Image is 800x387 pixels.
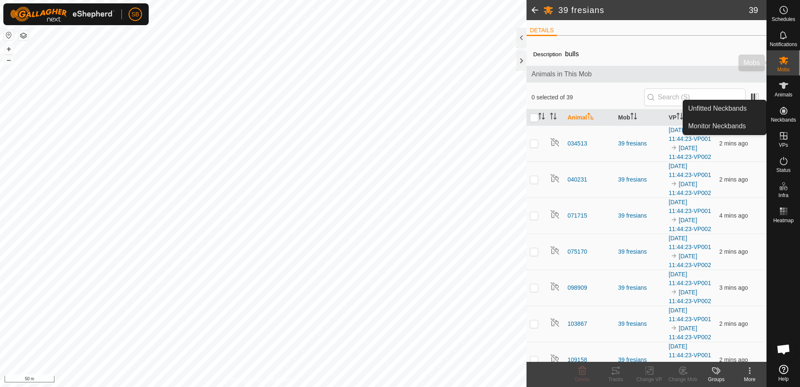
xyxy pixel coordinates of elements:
[568,175,587,184] span: 040231
[599,376,632,383] div: Tracks
[669,163,711,178] a: [DATE] 11:44:23-VP001
[568,319,587,328] span: 103867
[676,114,683,121] p-sorticon: Activate to sort
[550,209,560,219] img: returning off
[618,319,662,328] div: 39 fresians
[666,376,699,383] div: Change Mob
[4,55,14,65] button: –
[587,114,594,121] p-sorticon: Activate to sort
[719,176,748,183] span: 17 Sept 2025, 10:23 am
[669,343,711,358] a: [DATE] 11:44:23-VP001
[669,235,711,250] a: [DATE] 11:44:23-VP001
[669,217,711,232] a: [DATE] 11:44:23-VP002
[771,117,796,122] span: Neckbands
[568,247,587,256] span: 075170
[632,376,666,383] div: Change VP
[618,211,662,220] div: 39 fresians
[550,317,560,327] img: returning off
[669,361,711,377] a: [DATE] 11:44:23-VP002
[671,216,677,223] img: to
[767,361,800,385] a: Help
[568,283,587,292] span: 098909
[618,356,662,364] div: 39 fresians
[671,144,677,151] img: to
[778,377,789,382] span: Help
[669,253,711,268] a: [DATE] 11:44:23-VP002
[4,30,14,40] button: Reset Map
[532,93,644,102] span: 0 selected of 39
[230,376,261,384] a: Privacy Policy
[669,307,711,322] a: [DATE] 11:44:23-VP001
[532,69,761,79] span: Animals in This Mob
[772,17,795,22] span: Schedules
[671,361,677,367] img: to
[671,288,677,295] img: to
[526,26,557,36] li: DETAILS
[10,7,115,22] img: Gallagher Logo
[669,289,711,304] a: [DATE] 11:44:23-VP002
[749,4,758,16] span: 39
[669,199,711,214] a: [DATE] 11:44:23-VP001
[618,283,662,292] div: 39 fresians
[533,51,562,57] label: Description
[669,145,711,160] a: [DATE] 11:44:23-VP002
[774,92,792,97] span: Animals
[550,245,560,255] img: returning off
[564,109,615,126] th: Animal
[699,376,733,383] div: Groups
[669,127,711,142] a: [DATE] 11:44:23-VP001
[550,281,560,291] img: returning off
[550,173,560,183] img: returning off
[683,118,766,135] a: Monitor Neckbands
[568,211,587,220] span: 071715
[719,284,748,291] span: 17 Sept 2025, 10:22 am
[618,139,662,148] div: 39 fresians
[669,181,711,196] a: [DATE] 11:44:23-VP002
[777,67,790,72] span: Mobs
[615,109,666,126] th: Mob
[671,325,677,331] img: to
[779,143,788,148] span: VPs
[550,137,560,147] img: returning off
[683,100,766,117] a: Unfitted Neckbands
[538,114,545,121] p-sorticon: Activate to sort
[719,320,748,327] span: 17 Sept 2025, 10:23 am
[558,5,749,15] h2: 39 fresians
[671,252,677,259] img: to
[719,212,748,219] span: 17 Sept 2025, 10:22 am
[770,42,797,47] span: Notifications
[669,325,711,340] a: [DATE] 11:44:23-VP002
[271,376,296,384] a: Contact Us
[630,114,637,121] p-sorticon: Activate to sort
[771,337,796,362] div: Open chat
[669,271,711,286] a: [DATE] 11:44:23-VP001
[773,218,794,223] span: Heatmap
[18,31,28,41] button: Map Layers
[618,247,662,256] div: 39 fresians
[688,121,746,131] span: Monitor Neckbands
[719,356,748,363] span: 17 Sept 2025, 10:23 am
[778,193,788,198] span: Infra
[776,168,790,173] span: Status
[575,377,590,382] span: Delete
[688,104,747,114] span: Unfitted Neckbands
[733,376,766,383] div: More
[568,356,587,364] span: 109158
[666,109,716,126] th: VP
[719,140,748,147] span: 17 Sept 2025, 10:23 am
[671,180,677,187] img: to
[568,139,587,148] span: 034513
[618,175,662,184] div: 39 fresians
[550,114,557,121] p-sorticon: Activate to sort
[644,88,746,106] input: Search (S)
[4,44,14,54] button: +
[550,353,560,364] img: returning off
[719,248,748,255] span: 17 Sept 2025, 10:23 am
[562,47,582,61] span: bulls
[132,10,139,19] span: SB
